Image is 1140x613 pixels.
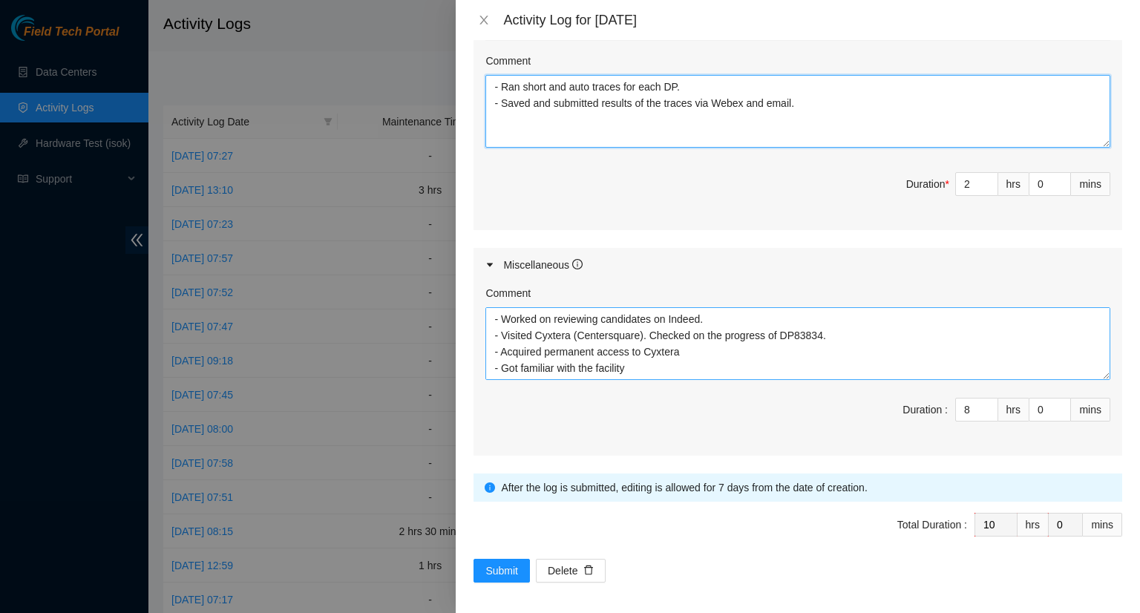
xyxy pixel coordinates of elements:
[485,563,518,579] span: Submit
[485,260,494,269] span: caret-right
[485,75,1110,148] textarea: Comment
[548,563,577,579] span: Delete
[906,176,949,192] div: Duration
[572,259,583,269] span: info-circle
[536,559,606,583] button: Deletedelete
[503,12,1122,28] div: Activity Log for [DATE]
[583,565,594,577] span: delete
[485,307,1110,380] textarea: Comment
[474,13,494,27] button: Close
[998,398,1029,422] div: hrs
[474,248,1122,282] div: Miscellaneous info-circle
[485,53,531,69] label: Comment
[998,172,1029,196] div: hrs
[485,482,495,493] span: info-circle
[902,401,948,418] div: Duration :
[474,559,530,583] button: Submit
[501,479,1111,496] div: After the log is submitted, editing is allowed for 7 days from the date of creation.
[485,285,531,301] label: Comment
[1071,398,1110,422] div: mins
[478,14,490,26] span: close
[1083,513,1122,537] div: mins
[1071,172,1110,196] div: mins
[897,517,967,533] div: Total Duration :
[503,257,583,273] div: Miscellaneous
[1018,513,1049,537] div: hrs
